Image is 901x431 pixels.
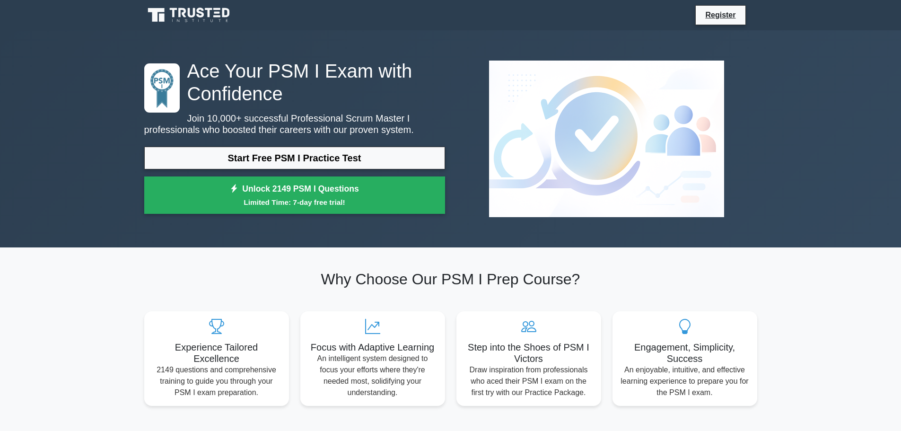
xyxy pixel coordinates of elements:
a: Start Free PSM I Practice Test [144,147,445,169]
h5: Engagement, Simplicity, Success [620,342,750,364]
p: An enjoyable, intuitive, and effective learning experience to prepare you for the PSM I exam. [620,364,750,398]
p: Draw inspiration from professionals who aced their PSM I exam on the first try with our Practice ... [464,364,594,398]
h5: Focus with Adaptive Learning [308,342,437,353]
p: 2149 questions and comprehensive training to guide you through your PSM I exam preparation. [152,364,281,398]
h5: Step into the Shoes of PSM I Victors [464,342,594,364]
h2: Why Choose Our PSM I Prep Course? [144,270,757,288]
small: Limited Time: 7-day free trial! [156,197,433,208]
a: Register [700,9,741,21]
p: An intelligent system designed to focus your efforts where they're needed most, solidifying your ... [308,353,437,398]
h1: Ace Your PSM I Exam with Confidence [144,60,445,105]
img: Professional Scrum Master I Preview [481,53,732,225]
a: Unlock 2149 PSM I QuestionsLimited Time: 7-day free trial! [144,176,445,214]
p: Join 10,000+ successful Professional Scrum Master I professionals who boosted their careers with ... [144,113,445,135]
h5: Experience Tailored Excellence [152,342,281,364]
